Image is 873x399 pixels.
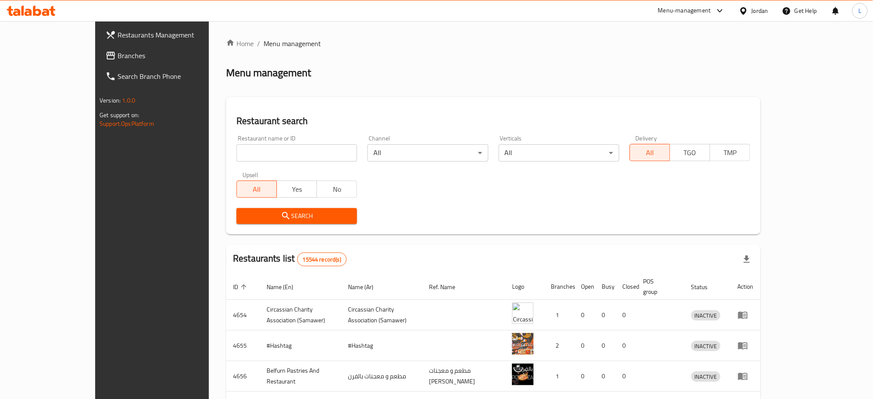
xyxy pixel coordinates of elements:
th: Open [574,274,595,300]
td: 1 [544,300,574,330]
span: All [634,147,667,159]
td: 4656 [226,361,260,392]
td: 0 [615,330,636,361]
button: Yes [277,181,317,198]
a: Support.OpsPlatform [99,118,154,129]
a: Branches [99,45,241,66]
span: Ref. Name [429,282,467,292]
td: ​Circassian ​Charity ​Association​ (Samawer) [260,300,341,330]
label: Delivery [636,135,657,141]
span: All [240,183,273,196]
span: Branches [118,50,234,61]
button: Search [236,208,357,224]
input: Search for restaurant name or ID.. [236,144,357,162]
li: / [257,38,260,49]
div: All [499,144,619,162]
nav: breadcrumb [226,38,761,49]
div: INACTIVE [691,371,721,382]
span: Search Branch Phone [118,71,234,81]
td: 4654 [226,300,260,330]
h2: Restaurant search [236,115,750,128]
th: Action [731,274,761,300]
th: Branches [544,274,574,300]
span: Get support on: [99,109,139,121]
span: No [320,183,354,196]
td: 1 [544,361,574,392]
td: 0 [595,330,615,361]
span: TGO [674,147,707,159]
button: All [236,181,277,198]
td: #Hashtag [341,330,423,361]
span: ID [233,282,249,292]
span: 1.0.0 [122,95,135,106]
span: Search [243,211,350,221]
td: 0 [595,300,615,330]
td: 0 [615,361,636,392]
span: Name (En) [267,282,304,292]
span: INACTIVE [691,372,721,382]
td: ​Circassian ​Charity ​Association​ (Samawer) [341,300,423,330]
td: #Hashtag [260,330,341,361]
span: Version: [99,95,121,106]
img: #Hashtag [512,333,534,355]
div: INACTIVE [691,310,721,321]
td: 0 [574,300,595,330]
td: 2 [544,330,574,361]
div: Menu [738,340,754,351]
th: Logo [505,274,544,300]
button: All [630,144,670,161]
td: 0 [595,361,615,392]
div: Jordan [752,6,768,16]
span: 15544 record(s) [298,256,346,264]
span: INACTIVE [691,341,721,351]
span: L [858,6,861,16]
div: Menu-management [658,6,711,16]
div: Menu [738,310,754,320]
div: Export file [736,249,757,270]
td: 0 [615,300,636,330]
span: Yes [280,183,314,196]
button: TGO [670,144,710,161]
a: Restaurants Management [99,25,241,45]
span: Name (Ar) [348,282,385,292]
td: Belfurn Pastries And Restaurant [260,361,341,392]
td: مطعم و معجنات [PERSON_NAME] [423,361,505,392]
th: Busy [595,274,615,300]
span: Restaurants Management [118,30,234,40]
td: 4655 [226,330,260,361]
td: 0 [574,361,595,392]
div: Menu [738,371,754,381]
img: ​Circassian ​Charity ​Association​ (Samawer) [512,302,534,324]
label: Upsell [242,172,258,178]
span: POS group [643,276,674,297]
div: Total records count [297,252,347,266]
h2: Menu management [226,66,311,80]
button: No [317,181,357,198]
img: Belfurn Pastries And Restaurant [512,364,534,385]
a: Search Branch Phone [99,66,241,87]
td: 0 [574,330,595,361]
td: مطعم و معجنات بالفرن [341,361,423,392]
button: TMP [710,144,750,161]
div: All [367,144,488,162]
span: Status [691,282,719,292]
span: INACTIVE [691,311,721,321]
span: Menu management [264,38,321,49]
th: Closed [615,274,636,300]
h2: Restaurants list [233,252,347,266]
span: TMP [714,147,747,159]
